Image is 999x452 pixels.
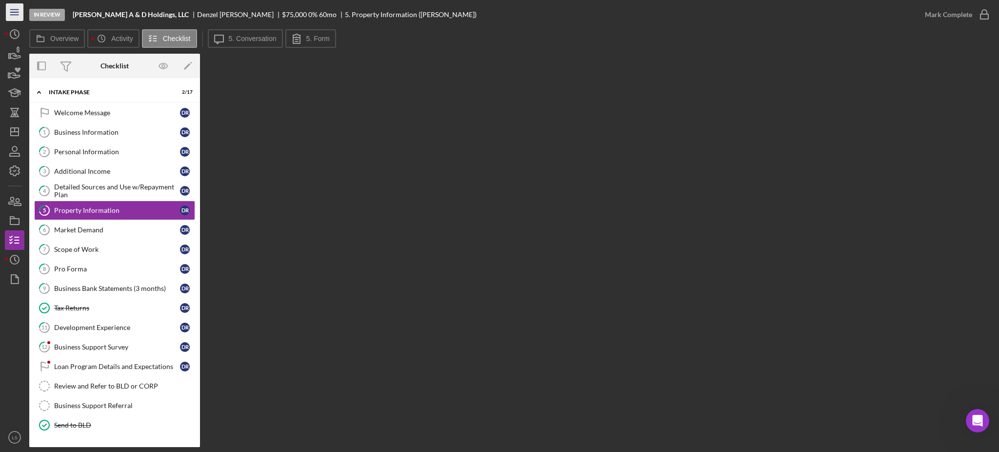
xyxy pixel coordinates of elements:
tspan: 7 [43,246,46,252]
div: 0 % [308,11,318,19]
div: Property Information [54,206,180,214]
tspan: 1 [43,129,46,135]
a: 2Personal InformationDR [34,142,195,162]
text: LS [12,435,18,440]
a: 12Business Support SurveyDR [34,337,195,357]
a: 4Detailed Sources and Use w/Repayment PlanDR [34,181,195,201]
div: Personal Information [54,148,180,156]
div: D R [180,108,190,118]
a: 5Property InformationDR [34,201,195,220]
div: Denzel [PERSON_NAME] [197,11,282,19]
button: Checklist [142,29,197,48]
label: Activity [111,35,133,42]
div: D R [180,303,190,313]
label: 5. Form [306,35,330,42]
a: Send to BLD [34,415,195,435]
b: [PERSON_NAME] A & D Holdings, LLC [73,11,189,19]
div: Scope of Work [54,246,180,253]
div: Intake Phase [49,89,168,95]
div: Checklist [100,62,129,70]
button: Activity [87,29,139,48]
tspan: 11 [41,324,47,330]
a: 11Development ExperienceDR [34,318,195,337]
div: Additional Income [54,167,180,175]
label: Overview [50,35,79,42]
div: D R [180,225,190,235]
div: D R [180,245,190,254]
a: 9Business Bank Statements (3 months)DR [34,279,195,298]
tspan: 3 [43,168,46,174]
div: Business Support Referral [54,402,195,410]
button: Mark Complete [915,5,994,24]
div: D R [180,127,190,137]
div: Welcome Message [54,109,180,117]
div: D R [180,342,190,352]
div: Send to BLD [54,421,195,429]
div: Detailed Sources and Use w/Repayment Plan [54,183,180,199]
div: D R [180,362,190,371]
a: Loan Program Details and ExpectationsDR [34,357,195,376]
span: $75,000 [282,10,307,19]
div: D R [180,205,190,215]
tspan: 2 [43,148,46,155]
a: 7Scope of WorkDR [34,240,195,259]
tspan: 8 [43,266,46,272]
div: Loan Program Details and Expectations [54,363,180,370]
a: Review and Refer to BLD or CORP [34,376,195,396]
div: Business Support Survey [54,343,180,351]
div: D R [180,264,190,274]
label: Checklist [163,35,191,42]
div: D R [180,166,190,176]
div: Mark Complete [925,5,972,24]
div: 5. Property Information ([PERSON_NAME]) [345,11,477,19]
tspan: 4 [43,187,46,194]
tspan: 5 [43,207,46,213]
a: 6Market DemandDR [34,220,195,240]
button: LS [5,428,24,447]
a: Welcome MessageDR [34,103,195,123]
div: D R [180,147,190,157]
button: Overview [29,29,85,48]
div: D R [180,186,190,196]
button: 5. Conversation [208,29,283,48]
a: 8Pro FormaDR [34,259,195,279]
div: 2 / 17 [175,89,193,95]
div: Business Information [54,128,180,136]
div: D R [180,323,190,332]
div: In Review [29,9,65,21]
a: Tax ReturnsDR [34,298,195,318]
tspan: 9 [43,285,46,291]
iframe: Intercom live chat [966,409,989,432]
div: Market Demand [54,226,180,234]
tspan: 6 [43,226,46,233]
div: Business Bank Statements (3 months) [54,285,180,292]
button: 5. Form [285,29,336,48]
div: Tax Returns [54,304,180,312]
a: Business Support Referral [34,396,195,415]
div: Development Experience [54,324,180,331]
div: D R [180,284,190,293]
div: Review and Refer to BLD or CORP [54,382,195,390]
a: 3Additional IncomeDR [34,162,195,181]
div: 60 mo [319,11,337,19]
div: Pro Forma [54,265,180,273]
a: 1Business InformationDR [34,123,195,142]
label: 5. Conversation [229,35,277,42]
tspan: 12 [41,344,47,350]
